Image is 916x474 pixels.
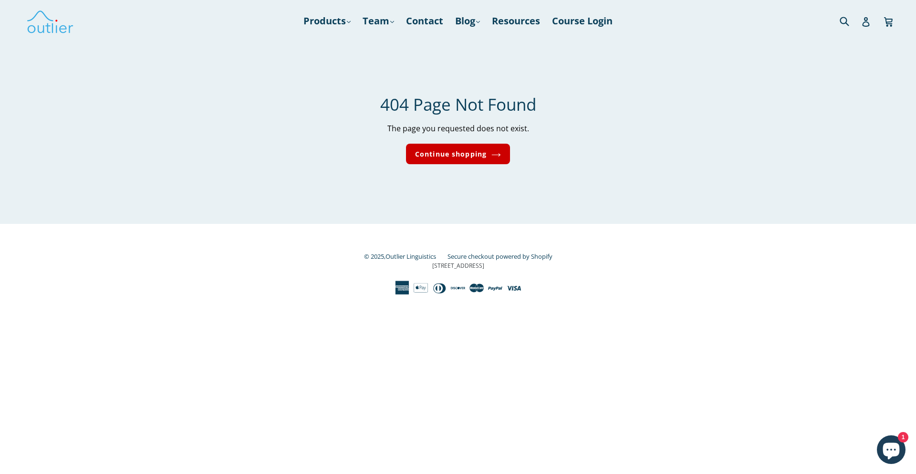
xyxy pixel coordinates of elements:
[837,11,864,31] input: Search
[224,95,692,115] h1: 404 Page Not Found
[401,12,448,30] a: Contact
[487,12,545,30] a: Resources
[26,7,74,35] img: Outlier Linguistics
[299,12,355,30] a: Products
[358,12,399,30] a: Team
[364,252,446,261] small: © 2025,
[448,252,552,261] a: Secure checkout powered by Shopify
[450,12,485,30] a: Blog
[874,435,908,466] inbox-online-store-chat: Shopify online store chat
[406,144,510,164] a: Continue shopping
[198,262,718,270] p: [STREET_ADDRESS]
[547,12,617,30] a: Course Login
[385,252,436,261] a: Outlier Linguistics
[224,123,692,135] p: The page you requested does not exist.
